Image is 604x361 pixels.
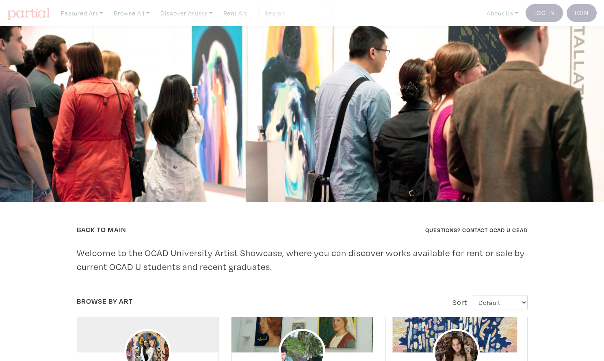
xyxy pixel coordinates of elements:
input: Search [264,8,325,18]
a: Questions? Contact OCAD U CEAD [425,226,528,234]
a: Join [567,4,597,22]
p: Welcome to the OCAD University Artist Showcase, where you can discover works available for rent o... [77,246,528,274]
a: About Us [483,5,522,22]
a: Log In [526,4,563,22]
a: Featured Art [57,5,106,22]
a: Browse All [110,5,153,22]
a: Discover Artists [157,5,216,22]
a: Back to Main [77,225,126,234]
a: Rent Art [220,5,251,22]
a: Browse by Art [77,296,133,306]
span: Sort [452,298,467,307]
